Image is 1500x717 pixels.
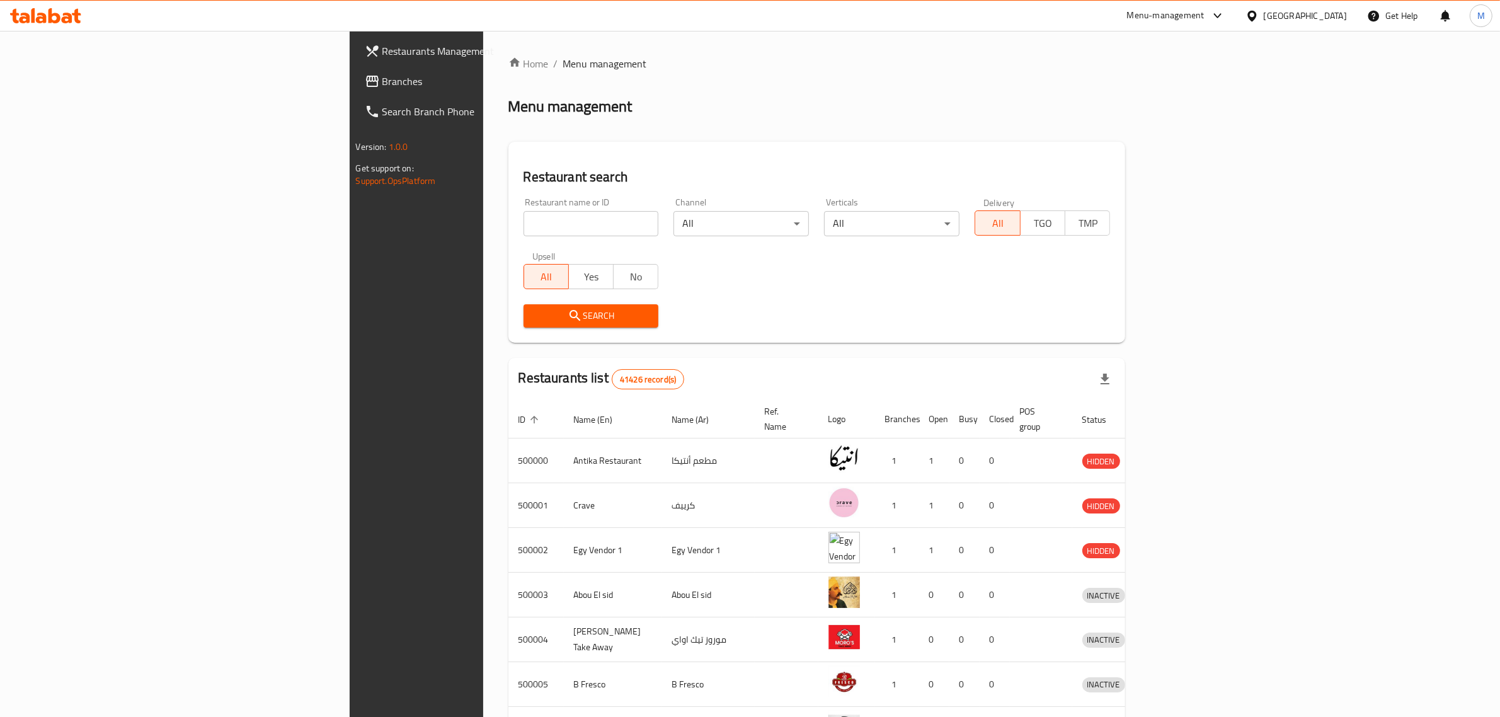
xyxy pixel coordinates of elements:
span: ID [518,412,542,427]
span: HIDDEN [1082,544,1120,558]
span: Branches [382,74,590,89]
img: B Fresco [828,666,860,697]
td: Abou El sid [564,573,662,617]
button: TGO [1020,210,1065,236]
button: All [975,210,1020,236]
span: No [619,268,653,286]
td: 0 [919,617,949,662]
a: Support.OpsPlatform [356,173,436,189]
div: HIDDEN [1082,543,1120,558]
td: 1 [875,573,919,617]
div: All [824,211,959,236]
td: B Fresco [662,662,755,707]
span: 1.0.0 [389,139,408,155]
div: [GEOGRAPHIC_DATA] [1264,9,1347,23]
span: INACTIVE [1082,677,1125,692]
nav: breadcrumb [508,56,1126,71]
h2: Restaurant search [524,168,1111,186]
div: HIDDEN [1082,498,1120,513]
a: Branches [355,66,600,96]
td: مطعم أنتيكا [662,439,755,483]
td: 1 [875,528,919,573]
td: 0 [980,528,1010,573]
td: 0 [919,662,949,707]
td: Antika Restaurant [564,439,662,483]
td: 0 [949,662,980,707]
td: 0 [980,439,1010,483]
img: Antika Restaurant [828,442,860,474]
span: M [1477,9,1485,23]
a: Restaurants Management [355,36,600,66]
th: Logo [818,400,875,439]
th: Open [919,400,949,439]
td: B Fresco [564,662,662,707]
div: Export file [1090,364,1120,394]
td: موروز تيك اواي [662,617,755,662]
span: Version: [356,139,387,155]
td: 1 [875,662,919,707]
span: 41426 record(s) [612,374,684,386]
div: All [673,211,809,236]
span: All [980,214,1015,232]
td: 1 [875,439,919,483]
button: No [613,264,658,289]
a: Search Branch Phone [355,96,600,127]
td: Crave [564,483,662,528]
span: Ref. Name [765,404,803,434]
td: 1 [875,617,919,662]
span: Menu management [563,56,647,71]
td: 0 [949,573,980,617]
img: Egy Vendor 1 [828,532,860,563]
span: TGO [1026,214,1060,232]
button: All [524,264,569,289]
td: 1 [919,439,949,483]
span: Name (Ar) [672,412,726,427]
td: 0 [980,483,1010,528]
th: Busy [949,400,980,439]
td: 0 [949,617,980,662]
td: Egy Vendor 1 [564,528,662,573]
img: Abou El sid [828,576,860,608]
td: 0 [919,573,949,617]
h2: Restaurants list [518,369,685,389]
td: كرييف [662,483,755,528]
span: INACTIVE [1082,588,1125,603]
td: 0 [949,528,980,573]
div: Total records count [612,369,684,389]
div: Menu-management [1127,8,1205,23]
button: Yes [568,264,614,289]
h2: Menu management [508,96,633,117]
td: Abou El sid [662,573,755,617]
td: 0 [980,662,1010,707]
td: 1 [875,483,919,528]
span: All [529,268,564,286]
span: Search [534,308,649,324]
img: Crave [828,487,860,519]
button: Search [524,304,659,328]
span: POS group [1020,404,1057,434]
input: Search for restaurant name or ID.. [524,211,659,236]
span: Get support on: [356,160,414,176]
span: Restaurants Management [382,43,590,59]
td: [PERSON_NAME] Take Away [564,617,662,662]
span: TMP [1070,214,1105,232]
label: Upsell [532,251,556,260]
span: Search Branch Phone [382,104,590,119]
span: Yes [574,268,609,286]
td: 1 [919,483,949,528]
th: Branches [875,400,919,439]
span: Status [1082,412,1123,427]
th: Closed [980,400,1010,439]
td: 1 [919,528,949,573]
img: Moro's Take Away [828,621,860,653]
td: 0 [980,617,1010,662]
td: 0 [980,573,1010,617]
span: HIDDEN [1082,454,1120,469]
span: HIDDEN [1082,499,1120,513]
td: Egy Vendor 1 [662,528,755,573]
button: TMP [1065,210,1110,236]
div: INACTIVE [1082,633,1125,648]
